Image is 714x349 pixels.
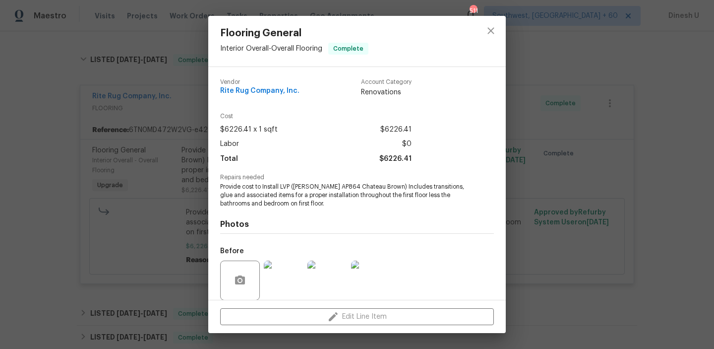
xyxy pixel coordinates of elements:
[470,6,476,16] div: 511
[220,79,299,85] span: Vendor
[220,248,244,255] h5: Before
[220,137,239,151] span: Labor
[220,45,322,52] span: Interior Overall - Overall Flooring
[220,152,238,166] span: Total
[402,137,412,151] span: $0
[479,19,503,43] button: close
[329,44,367,54] span: Complete
[220,28,368,39] span: Flooring General
[380,123,412,137] span: $6226.41
[220,123,278,137] span: $6226.41 x 1 sqft
[361,79,412,85] span: Account Category
[220,219,494,229] h4: Photos
[220,87,299,95] span: Rite Rug Company, Inc.
[361,87,412,97] span: Renovations
[379,152,412,166] span: $6226.41
[220,113,412,120] span: Cost
[220,183,467,208] span: Provide cost to Install LVP ([PERSON_NAME] AP864 Chateau Brown) Includes transitions, glue and as...
[220,174,494,181] span: Repairs needed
